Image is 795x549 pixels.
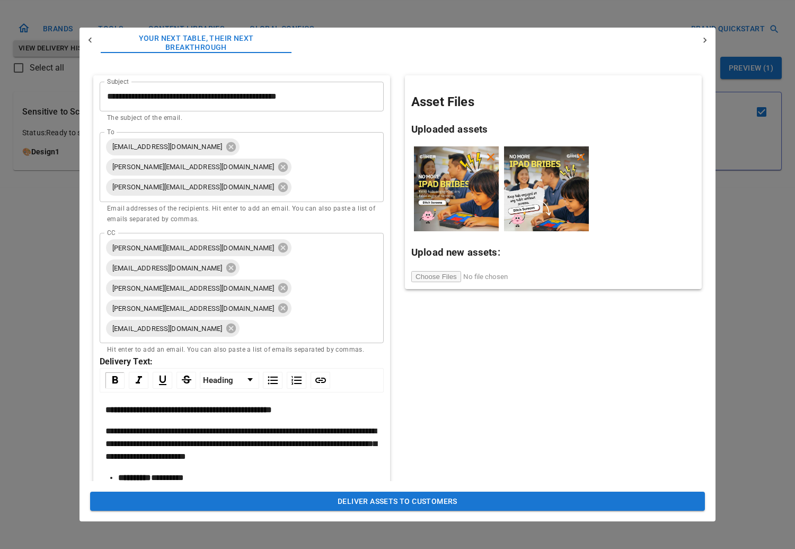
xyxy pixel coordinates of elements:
[504,146,589,231] img: Asset file
[106,161,280,173] span: [PERSON_NAME][EMAIL_ADDRESS][DOMAIN_NAME]
[411,245,695,260] h3: Upload new assets:
[106,300,291,317] div: [PERSON_NAME][EMAIL_ADDRESS][DOMAIN_NAME]
[411,92,695,111] h2: Asset Files
[101,28,291,59] button: Your Next Table, Their Next Breakthrough
[106,302,280,315] span: [PERSON_NAME][EMAIL_ADDRESS][DOMAIN_NAME]
[106,282,280,294] span: [PERSON_NAME][EMAIL_ADDRESS][DOMAIN_NAME]
[311,372,330,389] div: Link
[129,372,148,389] div: Italic
[106,280,291,297] div: [PERSON_NAME][EMAIL_ADDRESS][DOMAIN_NAME]
[107,345,376,355] p: Hit enter to add an email. You can also paste a list of emails separated by commas.
[198,372,261,389] div: rdw-block-control
[153,372,172,389] div: Underline
[106,138,240,155] div: [EMAIL_ADDRESS][DOMAIN_NAME]
[100,356,153,367] strong: Delivery Text:
[106,242,280,254] span: [PERSON_NAME][EMAIL_ADDRESS][DOMAIN_NAME]
[107,127,114,136] label: To
[107,113,376,124] p: The subject of the email.
[106,259,240,276] div: [EMAIL_ADDRESS][DOMAIN_NAME]
[103,372,198,389] div: rdw-inline-control
[106,323,228,335] span: [EMAIL_ADDRESS][DOMAIN_NAME]
[261,372,308,389] div: rdw-list-control
[107,204,376,225] p: Email addresses of the recipients. Hit enter to add an email. You can also paste a list of emails...
[105,372,125,389] div: Bold
[106,262,228,274] span: [EMAIL_ADDRESS][DOMAIN_NAME]
[107,228,115,237] label: CC
[106,159,291,176] div: [PERSON_NAME][EMAIL_ADDRESS][DOMAIN_NAME]
[176,372,196,389] div: Strikethrough
[106,179,291,196] div: [PERSON_NAME][EMAIL_ADDRESS][DOMAIN_NAME]
[263,372,282,389] div: Unordered
[106,320,240,337] div: [EMAIL_ADDRESS][DOMAIN_NAME]
[106,141,228,153] span: [EMAIL_ADDRESS][DOMAIN_NAME]
[107,77,129,86] label: Subject
[200,372,259,389] div: rdw-dropdown
[414,146,499,231] img: Asset file
[100,368,384,393] div: rdw-toolbar
[106,181,280,193] span: [PERSON_NAME][EMAIL_ADDRESS][DOMAIN_NAME]
[90,492,705,511] button: Deliver Assets To Customers
[411,122,695,137] h3: Uploaded assets
[106,239,291,256] div: [PERSON_NAME][EMAIL_ADDRESS][DOMAIN_NAME]
[308,372,332,389] div: rdw-link-control
[200,372,259,388] a: Block Type
[287,372,306,389] div: Ordered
